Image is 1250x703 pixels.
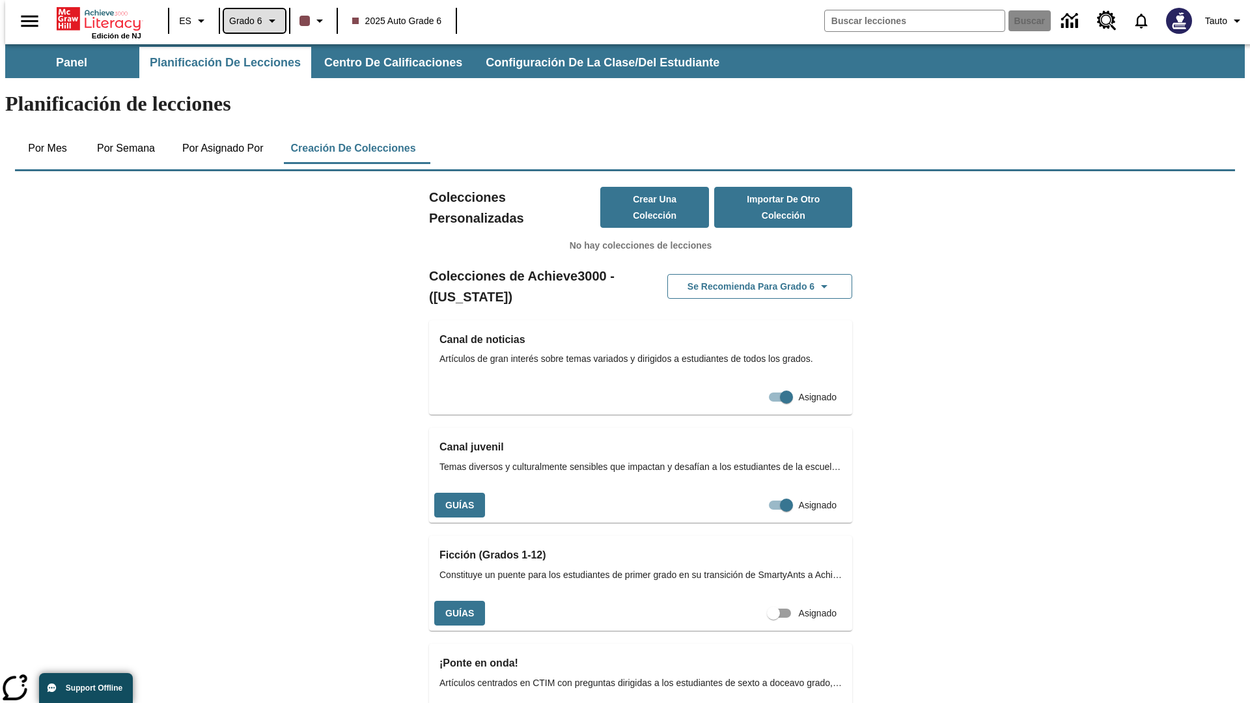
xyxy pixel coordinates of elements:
[429,187,600,228] h2: Colecciones Personalizadas
[7,47,137,78] button: Panel
[1124,4,1158,38] a: Notificaciones
[173,9,215,33] button: Lenguaje: ES, Selecciona un idioma
[352,14,442,28] span: 2025 Auto Grade 6
[825,10,1005,31] input: Buscar campo
[429,239,852,253] p: No hay colecciones de lecciones
[1089,3,1124,38] a: Centro de recursos, Se abrirá en una pestaña nueva.
[314,47,473,78] button: Centro de calificaciones
[1158,4,1200,38] button: Escoja un nuevo avatar
[172,133,274,164] button: Por asignado por
[439,460,842,474] span: Temas diversos y culturalmente sensibles que impactan y desafían a los estudiantes de la escuela ...
[5,92,1245,116] h1: Planificación de lecciones
[486,55,719,70] span: Configuración de la clase/del estudiante
[87,133,165,164] button: Por semana
[1205,14,1227,28] span: Tauto
[1053,3,1089,39] a: Centro de información
[5,44,1245,78] div: Subbarra de navegación
[439,331,842,349] h3: Canal de noticias
[439,676,842,690] span: Artículos centrados en CTIM con preguntas dirigidas a los estudiantes de sexto a doceavo grado, q...
[179,14,191,28] span: ES
[57,5,141,40] div: Portada
[15,133,80,164] button: Por mes
[56,55,87,70] span: Panel
[434,493,485,518] button: Guías
[429,266,641,307] h2: Colecciones de Achieve3000 - ([US_STATE])
[1166,8,1192,34] img: Avatar
[439,438,842,456] h3: Canal juvenil
[224,9,285,33] button: Grado: Grado 6, Elige un grado
[66,683,122,693] span: Support Offline
[667,274,852,299] button: Se recomienda para Grado 6
[475,47,730,78] button: Configuración de la clase/del estudiante
[439,568,842,582] span: Constituye un puente para los estudiantes de primer grado en su transición de SmartyAnts a Achiev...
[280,133,426,164] button: Creación de colecciones
[5,47,731,78] div: Subbarra de navegación
[150,55,301,70] span: Planificación de lecciones
[799,499,837,512] span: Asignado
[57,6,141,32] a: Portada
[600,187,710,228] button: Crear una colección
[10,2,49,40] button: Abrir el menú lateral
[139,47,311,78] button: Planificación de lecciones
[324,55,462,70] span: Centro de calificaciones
[1200,9,1250,33] button: Perfil/Configuración
[714,187,852,228] button: Importar de otro Colección
[439,654,842,672] h3: ¡Ponte en onda!
[294,9,333,33] button: El color de la clase es café oscuro. Cambiar el color de la clase.
[92,32,141,40] span: Edición de NJ
[434,601,485,626] button: Guías
[439,352,842,366] span: Artículos de gran interés sobre temas variados y dirigidos a estudiantes de todos los grados.
[799,391,837,404] span: Asignado
[799,607,837,620] span: Asignado
[439,546,842,564] h3: Ficción (Grados 1-12)
[229,14,262,28] span: Grado 6
[39,673,133,703] button: Support Offline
